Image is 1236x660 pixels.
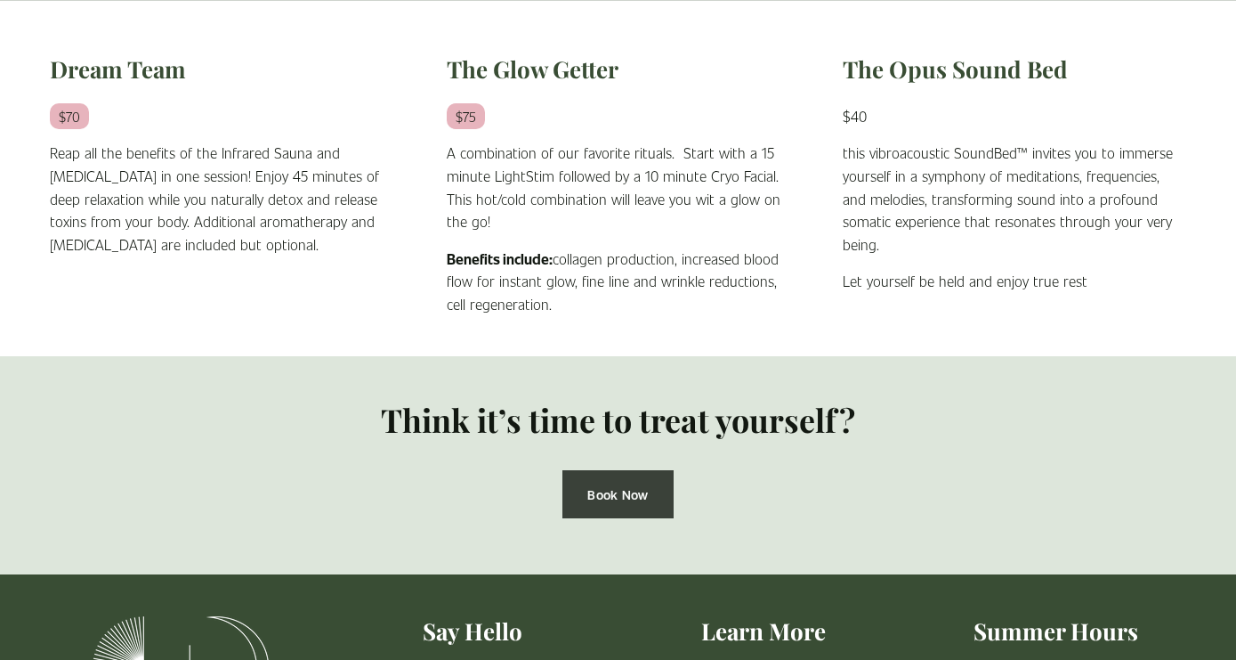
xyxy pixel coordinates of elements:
h2: The Glow Getter [447,54,790,85]
h3: Think it’s time to treat yourself? [334,398,902,441]
h4: Learn More [633,615,894,648]
strong: Benefits include: [447,249,553,268]
em: $70 [50,103,89,129]
p: A combination of our favorite rituals. Start with a 15 minute LightStim followed by a 10 minute C... [447,142,790,232]
p: this vibroacoustic SoundBed™ invites you to immerse yourself in a symphony of meditations, freque... [843,142,1186,256]
p: Let yourself be held and enjoy true rest [843,270,1186,293]
p: collagen production, increased blood flow for instant glow, fine line and wrinkle reductions, cel... [447,248,790,316]
h2: The Opus Sound Bed [843,54,1186,85]
a: Book Now [562,470,675,517]
h4: Summer Hours [925,615,1186,648]
em: $75 [447,103,485,129]
h2: Dream Team [50,54,393,85]
p: Reap all the benefits of the Infrared Sauna and [MEDICAL_DATA] in one session! Enjoy 45 minutes o... [50,142,393,256]
h4: Say Hello [342,615,603,648]
p: $40 [843,105,1186,128]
